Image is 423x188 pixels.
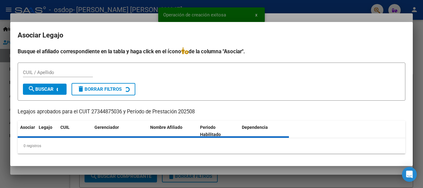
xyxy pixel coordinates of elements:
datatable-header-cell: CUIL [58,121,92,141]
span: Buscar [28,86,54,92]
datatable-header-cell: Nombre Afiliado [148,121,198,141]
mat-icon: delete [77,85,85,93]
span: Legajo [39,125,52,130]
span: Periodo Habilitado [200,125,221,137]
mat-icon: search [28,85,35,93]
datatable-header-cell: Periodo Habilitado [198,121,239,141]
span: CUIL [60,125,70,130]
h4: Busque el afiliado correspondiente en la tabla y haga click en el ícono de la columna "Asociar". [18,47,405,55]
span: Borrar Filtros [77,86,122,92]
div: 0 registros [18,138,405,154]
p: Legajos aprobados para el CUIT 27344875036 y Período de Prestación 202508 [18,108,405,116]
div: Open Intercom Messenger [402,167,417,182]
datatable-header-cell: Asociar [18,121,36,141]
span: Nombre Afiliado [150,125,182,130]
datatable-header-cell: Gerenciador [92,121,148,141]
datatable-header-cell: Dependencia [239,121,289,141]
span: Gerenciador [94,125,119,130]
span: Dependencia [242,125,268,130]
span: Asociar [20,125,35,130]
button: Borrar Filtros [72,83,135,95]
datatable-header-cell: Legajo [36,121,58,141]
h2: Asociar Legajo [18,29,405,41]
button: Buscar [23,84,67,95]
